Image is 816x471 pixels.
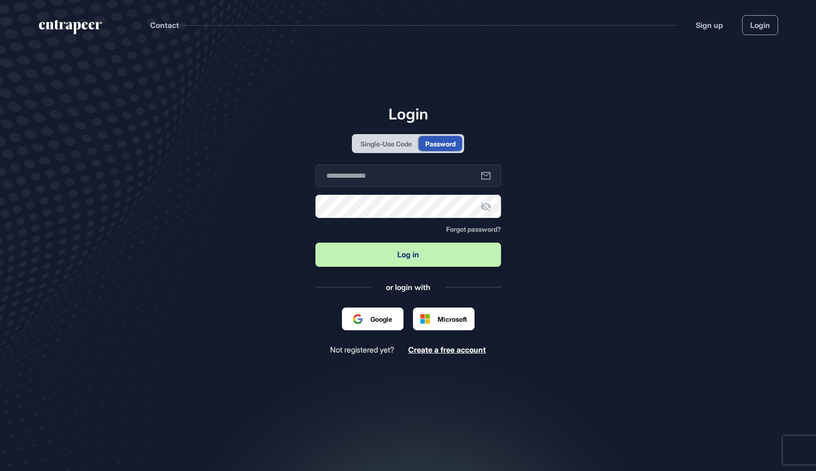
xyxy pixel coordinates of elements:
div: Password [425,139,456,149]
div: or login with [386,282,430,292]
a: Sign up [696,19,723,31]
button: Contact [150,19,179,31]
a: Login [742,15,778,35]
button: Log in [315,243,501,267]
div: Single-Use Code [360,139,412,149]
a: Forgot password? [446,226,501,233]
a: Create a free account [408,345,486,354]
h1: Login [315,105,501,123]
a: entrapeer-logo [38,20,103,38]
span: Microsoft [438,314,467,324]
span: Not registered yet? [330,345,394,354]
